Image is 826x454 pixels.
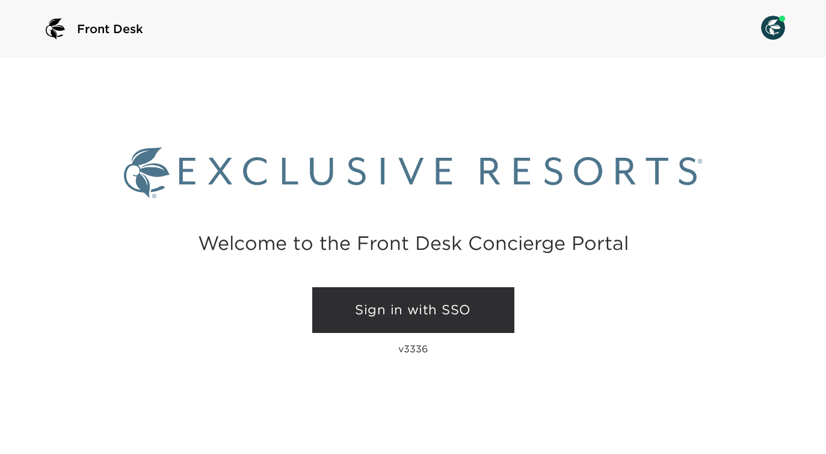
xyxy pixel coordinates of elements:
img: User [761,16,785,40]
p: v3336 [398,343,428,355]
a: Sign in with SSO [312,287,514,333]
img: logo [41,14,70,43]
h2: Welcome to the Front Desk Concierge Portal [198,234,629,252]
span: Front Desk [77,20,143,37]
img: Exclusive Resorts logo [124,148,702,198]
